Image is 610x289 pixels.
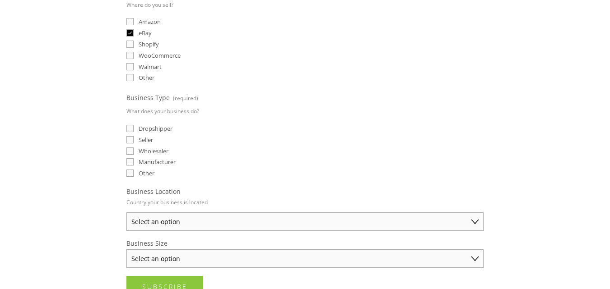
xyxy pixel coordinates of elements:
p: Country your business is located [126,196,208,209]
input: eBay [126,29,134,37]
p: What does your business do? [126,105,199,118]
span: eBay [139,29,152,37]
select: Business Location [126,212,484,231]
span: Amazon [139,18,161,26]
input: Other [126,170,134,177]
span: (required) [173,92,198,105]
input: Other [126,74,134,81]
span: Walmart [139,63,162,71]
span: Shopify [139,40,159,48]
input: Manufacturer [126,158,134,165]
input: Walmart [126,63,134,70]
input: Amazon [126,18,134,25]
span: Seller [139,136,153,144]
span: Business Size [126,239,168,248]
span: Dropshipper [139,124,172,133]
span: Other [139,169,154,177]
input: WooCommerce [126,52,134,59]
input: Wholesaler [126,147,134,155]
span: Business Location [126,187,181,196]
input: Seller [126,136,134,143]
input: Shopify [126,41,134,48]
span: WooCommerce [139,51,181,60]
select: Business Size [126,249,484,268]
input: Dropshipper [126,125,134,132]
span: Manufacturer [139,158,176,166]
span: Business Type [126,93,170,102]
span: Other [139,73,154,82]
span: Wholesaler [139,147,168,155]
